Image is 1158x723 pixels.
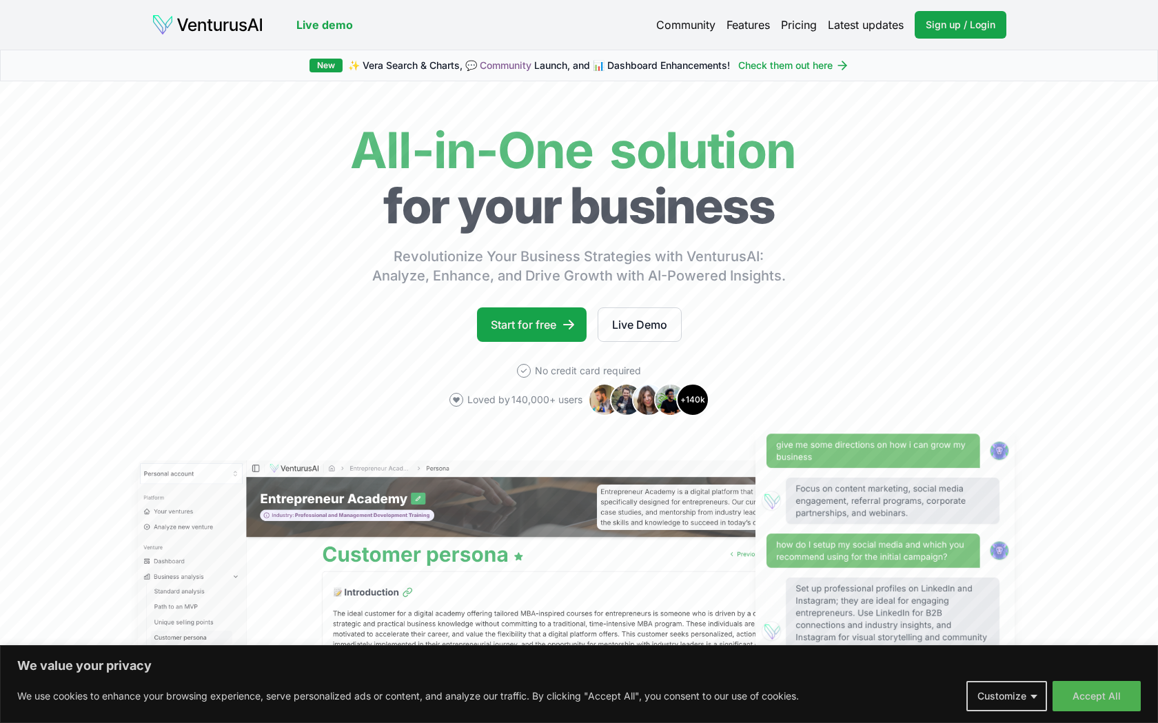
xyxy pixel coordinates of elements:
div: New [309,59,343,72]
span: ✨ Vera Search & Charts, 💬 Launch, and 📊 Dashboard Enhancements! [348,59,730,72]
img: logo [152,14,263,36]
button: Customize [966,681,1047,711]
img: Avatar 1 [588,383,621,416]
img: Avatar 4 [654,383,687,416]
a: Live Demo [598,307,682,342]
img: Avatar 2 [610,383,643,416]
a: Live demo [296,17,353,33]
a: Pricing [781,17,817,33]
button: Accept All [1053,681,1141,711]
a: Latest updates [828,17,904,33]
span: Sign up / Login [926,18,995,32]
a: Community [656,17,715,33]
img: Avatar 3 [632,383,665,416]
a: Sign up / Login [915,11,1006,39]
a: Features [727,17,770,33]
a: Check them out here [738,59,849,72]
p: We use cookies to enhance your browsing experience, serve personalized ads or content, and analyz... [17,688,799,704]
a: Community [480,59,531,71]
a: Start for free [477,307,587,342]
p: We value your privacy [17,658,1141,674]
